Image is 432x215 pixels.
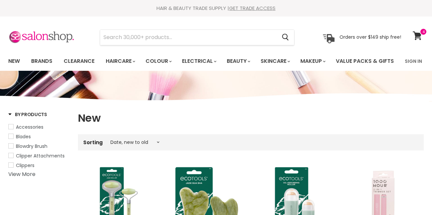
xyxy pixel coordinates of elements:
[16,162,34,169] span: Clippers
[339,34,401,40] p: Orders over $149 ship free!
[3,54,25,68] a: New
[8,111,47,118] h3: By Products
[331,54,399,68] a: Value Packs & Gifts
[100,29,294,45] form: Product
[8,143,70,150] a: Blowdry Brush
[295,54,330,68] a: Makeup
[59,54,99,68] a: Clearance
[101,54,139,68] a: Haircare
[16,143,47,150] span: Blowdry Brush
[100,30,277,45] input: Search
[16,124,43,130] span: Accessories
[8,162,70,169] a: Clippers
[16,152,65,159] span: Clipper Attachments
[229,5,276,12] a: GET TRADE ACCESS
[177,54,220,68] a: Electrical
[141,54,176,68] a: Colour
[399,184,425,208] iframe: Gorgias live chat messenger
[222,54,254,68] a: Beauty
[256,54,294,68] a: Skincare
[277,30,294,45] button: Search
[8,123,70,131] a: Accessories
[3,52,400,71] ul: Main menu
[26,54,57,68] a: Brands
[83,140,103,145] label: Sorting
[8,133,70,140] a: Blades
[78,111,424,125] h1: New
[8,170,35,178] a: View More
[8,152,70,159] a: Clipper Attachments
[16,133,31,140] span: Blades
[401,54,426,68] a: Sign In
